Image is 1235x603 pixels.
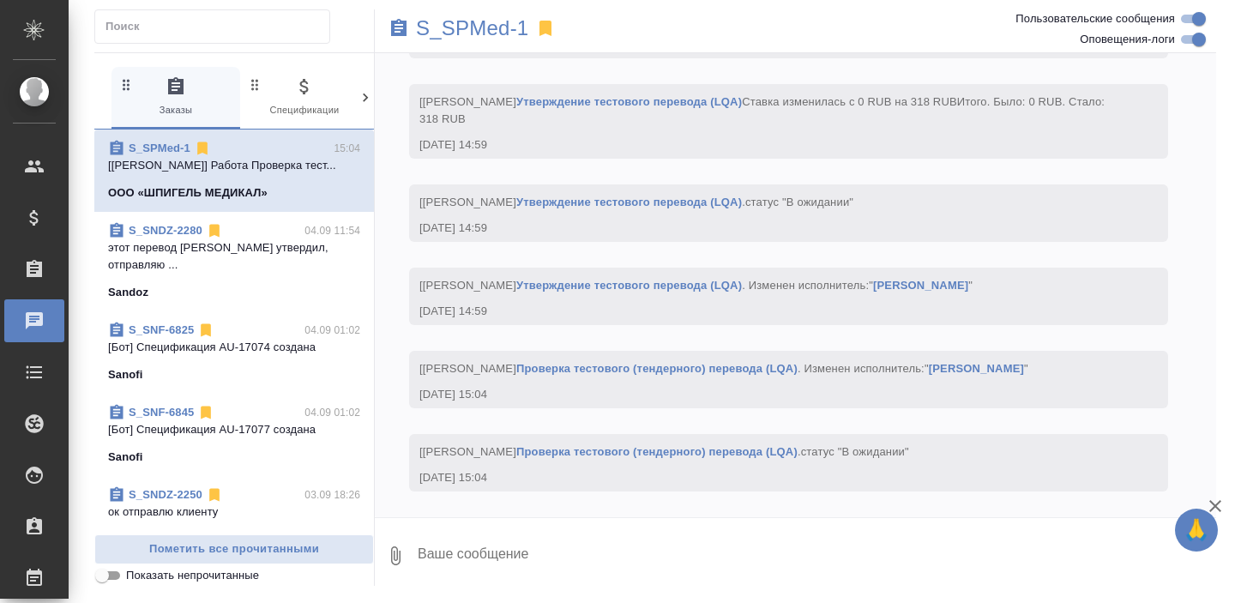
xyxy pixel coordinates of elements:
[745,196,853,208] span: статус "В ожидании"
[108,449,143,466] p: Sanofi
[304,322,360,339] p: 04.09 01:02
[129,406,194,419] a: S_SNF-6845
[1182,512,1211,548] span: 🙏
[108,284,148,301] p: Sandoz
[419,95,1108,125] span: [[PERSON_NAME] Ставка изменилась с 0 RUB на 318 RUB
[516,279,742,292] a: Утверждение тестового перевода (LQA)
[104,540,364,559] span: Пометить все прочитанными
[108,421,360,438] p: [Бот] Спецификация AU-17077 создана
[129,488,202,501] a: S_SNDZ-2250
[419,386,1108,403] div: [DATE] 15:04
[129,224,202,237] a: S_SNDZ-2280
[516,196,742,208] a: Утверждение тестового перевода (LQA)
[869,279,973,292] span: " "
[304,486,360,504] p: 03.09 18:26
[419,136,1108,154] div: [DATE] 14:59
[873,279,968,292] a: [PERSON_NAME]
[94,534,374,564] button: Пометить все прочитанными
[197,404,214,421] svg: Отписаться
[206,486,223,504] svg: Отписаться
[206,222,223,239] svg: Отписаться
[1015,10,1175,27] span: Пользовательские сообщения
[419,469,1108,486] div: [DATE] 15:04
[516,362,798,375] a: Проверка тестового (тендерного) перевода (LQA)
[108,184,268,202] p: ООО «ШПИГЕЛЬ МЕДИКАЛ»
[1175,509,1218,552] button: 🙏
[94,311,374,394] div: S_SNF-682504.09 01:02[Бот] Спецификация AU-17074 созданаSanofi
[419,445,909,458] span: [[PERSON_NAME] .
[108,504,360,521] p: ок отправлю клиенту
[304,404,360,421] p: 04.09 01:02
[118,76,135,93] svg: Зажми и перетащи, чтобы поменять порядок вкладок
[419,303,1108,320] div: [DATE] 14:59
[334,140,360,157] p: 15:04
[419,279,973,292] span: [[PERSON_NAME] . Изменен исполнитель:
[108,157,360,174] p: [[PERSON_NAME]] Работа Проверка тест...
[304,222,360,239] p: 04.09 11:54
[516,95,742,108] a: Утверждение тестового перевода (LQA)
[108,239,360,274] p: этот перевод [PERSON_NAME] утвердил, отправляю ...
[105,15,329,39] input: Поиск
[108,339,360,356] p: [Бот] Спецификация AU-17074 создана
[516,445,798,458] a: Проверка тестового (тендерного) перевода (LQA)
[1080,31,1175,48] span: Оповещения-логи
[247,76,263,93] svg: Зажми и перетащи, чтобы поменять порядок вкладок
[416,20,528,37] a: S_SPMed-1
[129,323,194,336] a: S_SNF-6825
[94,212,374,311] div: S_SNDZ-228004.09 11:54этот перевод [PERSON_NAME] утвердил, отправляю ...Sandoz
[419,362,1028,375] span: [[PERSON_NAME] . Изменен исполнитель:
[929,362,1024,375] a: [PERSON_NAME]
[194,140,211,157] svg: Отписаться
[94,476,374,558] div: S_SNDZ-225003.09 18:26ок отправлю клиентуSandoz
[419,220,1108,237] div: [DATE] 14:59
[801,445,909,458] span: статус "В ожидании"
[94,130,374,212] div: S_SPMed-115:04[[PERSON_NAME]] Работа Проверка тест...ООО «ШПИГЕЛЬ МЕДИКАЛ»
[108,531,148,548] p: Sandoz
[94,394,374,476] div: S_SNF-684504.09 01:02[Бот] Спецификация AU-17077 созданаSanofi
[925,362,1028,375] span: " "
[129,142,190,154] a: S_SPMed-1
[118,76,233,118] span: Заказы
[419,95,1108,125] span: Итого. Было: 0 RUB. Стало: 318 RUB
[108,366,143,383] p: Sanofi
[197,322,214,339] svg: Отписаться
[247,76,362,118] span: Спецификации
[126,567,259,584] span: Показать непрочитанные
[419,196,853,208] span: [[PERSON_NAME] .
